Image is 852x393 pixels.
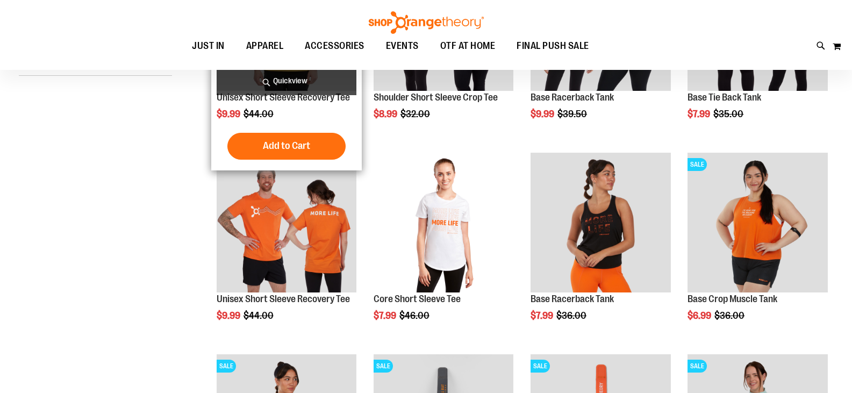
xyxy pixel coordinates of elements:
[217,67,357,95] a: Quickview
[181,34,235,59] a: JUST IN
[367,11,485,34] img: Shop Orangetheory
[688,153,828,295] a: Product image for Base Crop Muscle TankSALE
[374,153,514,293] img: Product image for Core Short Sleeve Tee
[556,310,588,321] span: $36.00
[192,34,225,58] span: JUST IN
[531,153,671,293] img: Product image for Base Racerback Tank
[400,109,432,119] span: $32.00
[517,34,589,58] span: FINAL PUSH SALE
[531,310,555,321] span: $7.99
[714,310,746,321] span: $36.00
[374,109,399,119] span: $8.99
[713,109,745,119] span: $35.00
[386,34,419,58] span: EVENTS
[217,360,236,373] span: SALE
[227,133,346,160] button: Add to Cart
[399,310,431,321] span: $46.00
[688,310,713,321] span: $6.99
[217,310,242,321] span: $9.99
[217,153,357,293] img: Product image for Unisex Short Sleeve Recovery Tee
[531,294,614,304] a: Base Racerback Tank
[374,294,461,304] a: Core Short Sleeve Tee
[244,310,275,321] span: $44.00
[688,158,707,171] span: SALE
[217,294,350,304] a: Unisex Short Sleeve Recovery Tee
[557,109,589,119] span: $39.50
[374,360,393,373] span: SALE
[235,34,295,59] a: APPAREL
[688,92,761,103] a: Base Tie Back Tank
[374,92,498,103] a: Shoulder Short Sleeve Crop Tee
[305,34,364,58] span: ACCESSORIES
[211,147,362,348] div: product
[531,360,550,373] span: SALE
[375,34,429,59] a: EVENTS
[531,92,614,103] a: Base Racerback Tank
[688,109,712,119] span: $7.99
[531,153,671,295] a: Product image for Base Racerback Tank
[440,34,496,58] span: OTF AT HOME
[688,294,777,304] a: Base Crop Muscle Tank
[294,34,375,59] a: ACCESSORIES
[263,140,310,152] span: Add to Cart
[374,153,514,295] a: Product image for Core Short Sleeve Tee
[682,147,833,348] div: product
[374,310,398,321] span: $7.99
[217,109,242,119] span: $9.99
[525,147,676,348] div: product
[246,34,284,58] span: APPAREL
[368,147,519,348] div: product
[531,109,556,119] span: $9.99
[688,360,707,373] span: SALE
[506,34,600,58] a: FINAL PUSH SALE
[217,92,350,103] a: Unisex Short Sleeve Recovery Tee
[217,153,357,295] a: Product image for Unisex Short Sleeve Recovery Tee
[429,34,506,59] a: OTF AT HOME
[244,109,275,119] span: $44.00
[688,153,828,293] img: Product image for Base Crop Muscle Tank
